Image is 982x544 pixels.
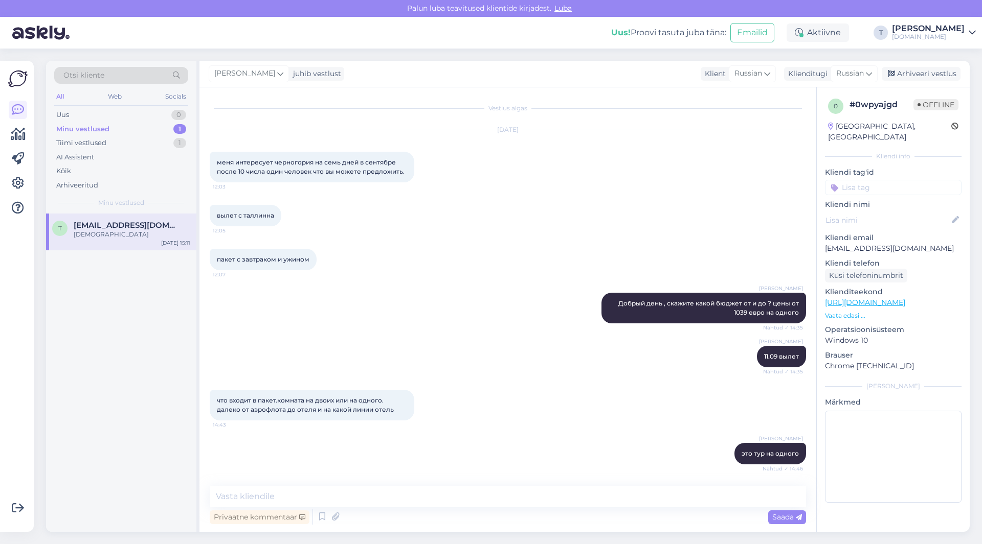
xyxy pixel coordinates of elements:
[825,152,962,161] div: Kliendi info
[836,68,864,79] span: Russian
[611,27,726,39] div: Proovi tasuta juba täna:
[825,258,962,269] p: Kliendi telefon
[551,4,575,13] span: Luba
[825,397,962,408] p: Märkmed
[763,324,803,332] span: Nähtud ✓ 14:35
[213,421,251,429] span: 14:43
[825,287,962,297] p: Klienditeekond
[56,110,69,120] div: Uus
[882,67,961,81] div: Arhiveeri vestlus
[825,335,962,346] p: Windows 10
[210,510,309,524] div: Privaatne kommentaar
[74,221,180,230] span: t.karpovits@samelin.ee
[825,298,905,307] a: [URL][DOMAIN_NAME]
[106,90,124,103] div: Web
[772,512,802,522] span: Saada
[58,224,62,232] span: t
[210,104,806,113] div: Vestlus algas
[213,227,251,234] span: 12:05
[74,230,190,239] div: [DEMOGRAPHIC_DATA]
[734,68,762,79] span: Russian
[163,90,188,103] div: Socials
[56,166,71,176] div: Kõik
[171,110,186,120] div: 0
[56,152,94,162] div: AI Assistent
[56,138,106,148] div: Tiimi vestlused
[742,450,799,457] span: это тур на одного
[217,396,394,413] span: что входит в пакет.комната на двоих или на одного. далеко от аэрофлота до отеля и на какой линии ...
[214,68,275,79] span: [PERSON_NAME]
[825,361,962,371] p: Chrome [TECHNICAL_ID]
[784,68,828,79] div: Klienditugi
[825,215,950,226] input: Lisa nimi
[618,299,800,316] span: Добрый день , скажите какой бюджет от и до ? цены от 1039 евро на одного
[787,23,849,42] div: Aktiivne
[763,368,803,375] span: Nähtud ✓ 14:35
[825,269,907,282] div: Küsi telefoninumbrit
[217,255,309,263] span: пакет с завтраком и ужином
[54,90,66,103] div: All
[759,338,803,345] span: [PERSON_NAME]
[161,239,190,247] div: [DATE] 15:11
[56,124,109,134] div: Minu vestlused
[892,25,965,33] div: [PERSON_NAME]
[913,99,958,110] span: Offline
[825,180,962,195] input: Lisa tag
[834,102,838,110] span: 0
[173,138,186,148] div: 1
[63,70,104,81] span: Otsi kliente
[825,199,962,210] p: Kliendi nimi
[730,23,774,42] button: Emailid
[8,69,28,88] img: Askly Logo
[892,25,976,41] a: [PERSON_NAME][DOMAIN_NAME]
[213,271,251,278] span: 12:07
[210,125,806,134] div: [DATE]
[759,435,803,442] span: [PERSON_NAME]
[825,324,962,335] p: Operatsioonisüsteem
[763,465,803,472] span: Nähtud ✓ 14:46
[289,68,341,79] div: juhib vestlust
[213,183,251,191] span: 12:03
[874,26,888,40] div: T
[825,243,962,254] p: [EMAIL_ADDRESS][DOMAIN_NAME]
[825,382,962,391] div: [PERSON_NAME]
[850,99,913,111] div: # 0wpyajgd
[892,33,965,41] div: [DOMAIN_NAME]
[825,311,962,320] p: Vaata edasi ...
[825,232,962,243] p: Kliendi email
[217,211,274,219] span: вылет с таллинна
[98,198,144,207] span: Minu vestlused
[825,350,962,361] p: Brauser
[56,180,98,191] div: Arhiveeritud
[828,121,951,143] div: [GEOGRAPHIC_DATA], [GEOGRAPHIC_DATA]
[825,167,962,178] p: Kliendi tag'id
[701,68,726,79] div: Klient
[764,352,799,360] span: 11.09 вылет
[611,28,631,37] b: Uus!
[173,124,186,134] div: 1
[217,158,405,175] span: меня интересует черногория на семь дней в сентябре после 10 числа один человек что вы можете пред...
[759,285,803,292] span: [PERSON_NAME]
